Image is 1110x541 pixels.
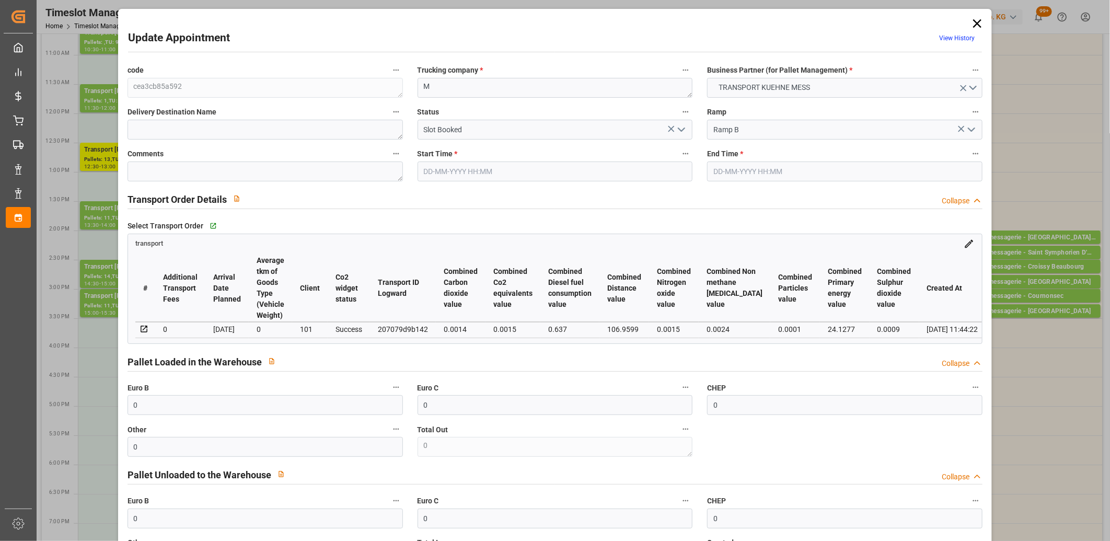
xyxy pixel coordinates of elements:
span: transport [135,240,163,248]
div: Collapse [942,195,969,206]
th: Client [292,255,328,322]
th: Combined Carbon dioxide value [436,255,485,322]
h2: Pallet Unloaded to the Warehouse [128,468,271,482]
input: Type to search/select [707,120,982,140]
span: TRANSPORT KUEHNE MESS [713,82,815,93]
span: Euro C [418,496,439,507]
div: 106.9599 [607,323,641,336]
span: Business Partner (for Pallet Management) [707,65,852,76]
th: # [135,255,155,322]
div: 0.0009 [877,323,911,336]
button: View description [227,189,247,209]
span: CHEP [707,383,726,394]
div: 0.0014 [444,323,478,336]
div: 0 [163,323,198,336]
span: Euro B [128,496,149,507]
div: 0.0001 [778,323,812,336]
div: 0 [257,323,284,336]
textarea: cea3cb85a592 [128,78,403,98]
button: Comments [389,147,403,160]
div: Success [336,323,362,336]
div: 0.0024 [707,323,762,336]
a: View History [939,34,975,42]
div: 207079d9b142 [378,323,428,336]
h2: Pallet Loaded in the Warehouse [128,355,262,369]
div: 101 [300,323,320,336]
span: Other [128,424,146,435]
button: End Time * [969,147,982,160]
th: Created At [919,255,986,322]
button: Trucking company * [679,63,692,77]
span: Euro B [128,383,149,394]
button: open menu [673,122,689,138]
th: Combined Non methane [MEDICAL_DATA] value [699,255,770,322]
button: Total Out [679,422,692,436]
span: code [128,65,144,76]
button: Euro C [679,494,692,508]
th: Combined Primary energy value [820,255,870,322]
input: Type to search/select [418,120,693,140]
button: CHEP [969,494,982,508]
button: Business Partner (for Pallet Management) * [969,63,982,77]
button: Euro C [679,381,692,394]
th: Transport ID Logward [370,255,436,322]
div: Collapse [942,471,969,482]
div: 24.1277 [828,323,862,336]
th: Combined Diesel fuel consumption value [540,255,599,322]
div: 0.0015 [493,323,533,336]
span: Select Transport Order [128,221,203,232]
span: Delivery Destination Name [128,107,216,118]
button: Delivery Destination Name [389,105,403,119]
button: open menu [707,78,982,98]
input: DD-MM-YYYY HH:MM [418,162,693,181]
span: Start Time [418,148,458,159]
textarea: M [418,78,693,98]
textarea: 0 [418,437,693,457]
div: [DATE] [213,323,241,336]
button: code [389,63,403,77]
a: transport [135,239,163,247]
th: Average tkm of Goods Type (Vehicle Weight) [249,255,292,322]
th: Combined Co2 equivalents value [485,255,540,322]
th: Co2 widget status [328,255,370,322]
button: View description [271,464,291,484]
h2: Update Appointment [128,30,230,47]
div: 0.0015 [657,323,691,336]
th: Combined Particles value [770,255,820,322]
th: Combined Nitrogen oxide value [649,255,699,322]
th: Combined Distance value [599,255,649,322]
span: Euro C [418,383,439,394]
input: DD-MM-YYYY HH:MM [707,162,982,181]
button: Start Time * [679,147,692,160]
div: [DATE] 11:44:22 [927,323,978,336]
th: Arrival Date Planned [205,255,249,322]
div: 0.637 [548,323,592,336]
span: Comments [128,148,164,159]
button: open menu [963,122,979,138]
button: Other [389,422,403,436]
th: Additional Transport Fees [155,255,205,322]
button: Status [679,105,692,119]
span: Status [418,107,440,118]
button: Euro B [389,494,403,508]
th: Combined Sulphur dioxide value [870,255,919,322]
button: Euro B [389,381,403,394]
button: CHEP [969,381,982,394]
span: End Time [707,148,743,159]
button: View description [262,351,282,371]
span: CHEP [707,496,726,507]
span: Ramp [707,107,726,118]
span: Total Out [418,424,448,435]
span: Trucking company [418,65,483,76]
div: Collapse [942,358,969,369]
button: Ramp [969,105,982,119]
h2: Transport Order Details [128,192,227,206]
